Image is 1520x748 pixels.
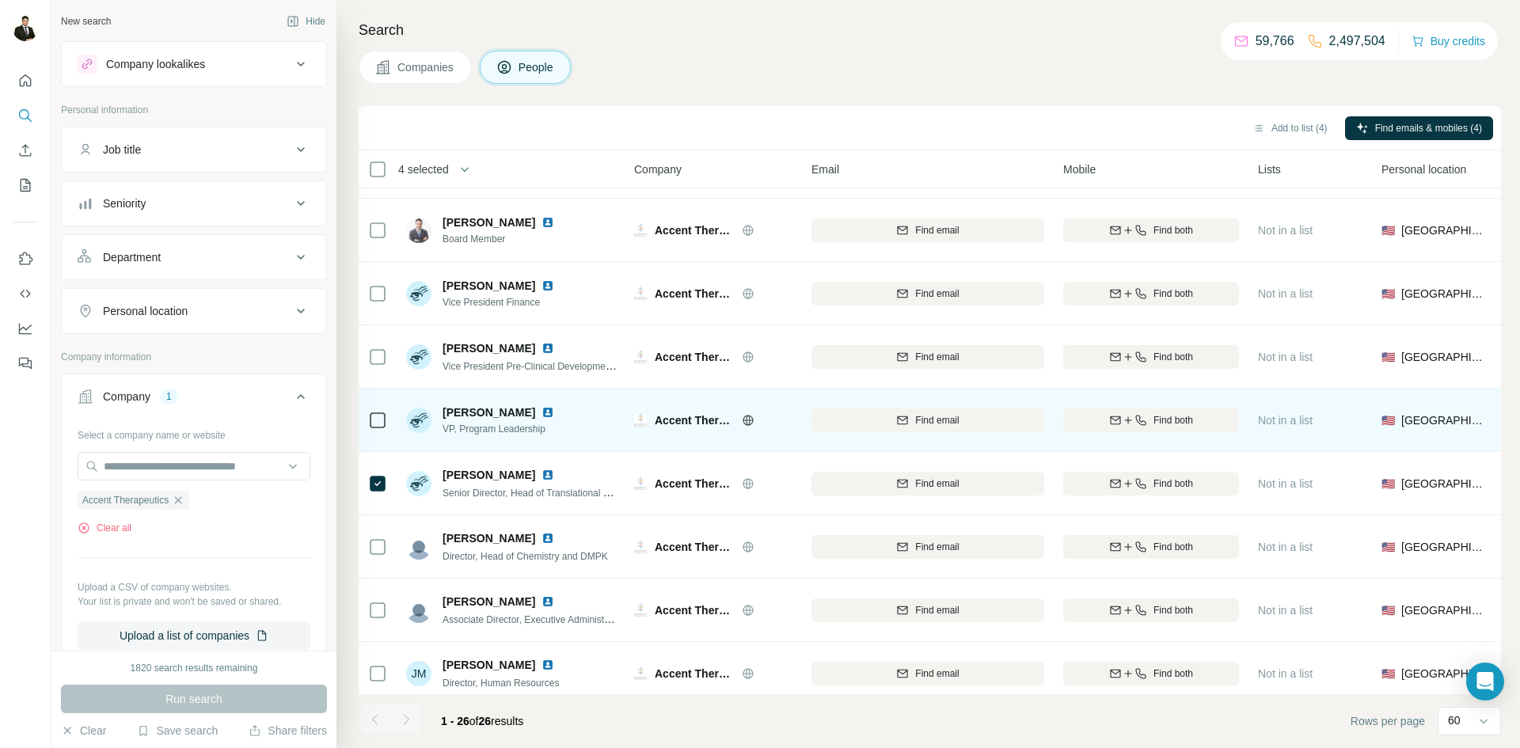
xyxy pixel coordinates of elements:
[634,667,647,680] img: Logo of Accent Therapeutics
[103,389,150,404] div: Company
[13,16,38,41] img: Avatar
[443,295,573,309] span: Vice President Finance
[1063,218,1239,242] button: Find both
[1153,350,1193,364] span: Find both
[443,613,628,625] span: Associate Director, Executive Administration
[655,476,734,492] span: Accent Therapeutics
[443,530,535,546] span: [PERSON_NAME]
[13,349,38,378] button: Feedback
[541,469,554,481] img: LinkedIn logo
[106,56,205,72] div: Company lookalikes
[103,303,188,319] div: Personal location
[1063,535,1239,559] button: Find both
[634,541,647,553] img: Logo of Accent Therapeutics
[541,532,554,545] img: LinkedIn logo
[441,715,469,727] span: 1 - 26
[443,486,697,499] span: Senior Director, Head of Translational and Discovery Biology
[1241,116,1339,140] button: Add to list (4)
[811,408,1044,432] button: Find email
[406,534,431,560] img: Avatar
[62,238,326,276] button: Department
[406,218,431,243] img: Avatar
[1375,121,1482,135] span: Find emails & mobiles (4)
[1466,663,1504,701] div: Open Intercom Messenger
[634,161,682,177] span: Company
[1153,477,1193,491] span: Find both
[61,14,111,28] div: New search
[78,621,310,650] button: Upload a list of companies
[1381,602,1395,618] span: 🇺🇸
[1381,222,1395,238] span: 🇺🇸
[443,678,559,689] span: Director, Human Resources
[78,580,310,594] p: Upload a CSV of company websites.
[1401,666,1486,682] span: [GEOGRAPHIC_DATA]
[61,350,327,364] p: Company information
[915,477,959,491] span: Find email
[406,344,431,370] img: Avatar
[1258,287,1313,300] span: Not in a list
[1063,408,1239,432] button: Find both
[443,215,535,230] span: [PERSON_NAME]
[541,279,554,292] img: LinkedIn logo
[655,349,734,365] span: Accent Therapeutics
[62,184,326,222] button: Seniority
[1258,541,1313,553] span: Not in a list
[634,351,647,363] img: Logo of Accent Therapeutics
[62,45,326,83] button: Company lookalikes
[359,19,1501,41] h4: Search
[61,723,106,739] button: Clear
[811,218,1044,242] button: Find email
[1256,32,1294,51] p: 59,766
[13,171,38,199] button: My lists
[655,286,734,302] span: Accent Therapeutics
[1258,604,1313,617] span: Not in a list
[541,216,554,229] img: LinkedIn logo
[1063,345,1239,369] button: Find both
[1401,222,1486,238] span: [GEOGRAPHIC_DATA]
[131,661,258,675] div: 1820 search results remaining
[443,467,535,483] span: [PERSON_NAME]
[443,278,535,294] span: [PERSON_NAME]
[103,196,146,211] div: Seniority
[1153,603,1193,617] span: Find both
[541,595,554,608] img: LinkedIn logo
[397,59,455,75] span: Companies
[275,9,336,33] button: Hide
[1381,666,1395,682] span: 🇺🇸
[406,281,431,306] img: Avatar
[1381,412,1395,428] span: 🇺🇸
[249,723,327,739] button: Share filters
[811,282,1044,306] button: Find email
[1063,161,1096,177] span: Mobile
[915,350,959,364] span: Find email
[1401,349,1486,365] span: [GEOGRAPHIC_DATA]
[1381,476,1395,492] span: 🇺🇸
[13,101,38,130] button: Search
[915,287,959,301] span: Find email
[443,657,535,673] span: [PERSON_NAME]
[1258,667,1313,680] span: Not in a list
[915,413,959,427] span: Find email
[398,161,449,177] span: 4 selected
[443,340,535,356] span: [PERSON_NAME]
[443,594,535,609] span: [PERSON_NAME]
[1063,472,1239,496] button: Find both
[78,422,310,442] div: Select a company name or website
[915,603,959,617] span: Find email
[811,598,1044,622] button: Find email
[634,414,647,427] img: Logo of Accent Therapeutics
[443,422,573,436] span: VP, Program Leadership
[1153,413,1193,427] span: Find both
[1063,662,1239,685] button: Find both
[811,472,1044,496] button: Find email
[1258,351,1313,363] span: Not in a list
[811,535,1044,559] button: Find email
[541,659,554,671] img: LinkedIn logo
[406,471,431,496] img: Avatar
[541,406,554,419] img: LinkedIn logo
[62,131,326,169] button: Job title
[1401,476,1486,492] span: [GEOGRAPHIC_DATA]
[1063,282,1239,306] button: Find both
[469,715,479,727] span: of
[1153,287,1193,301] span: Find both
